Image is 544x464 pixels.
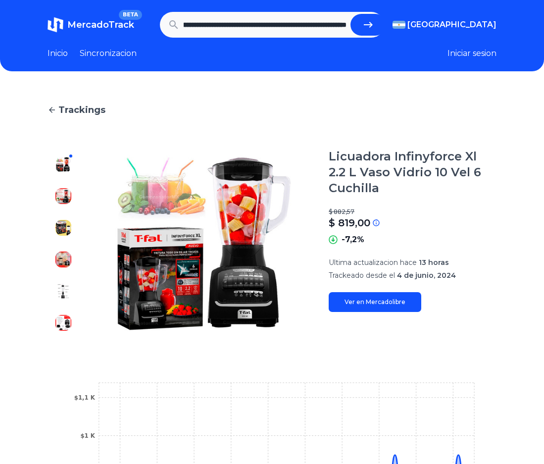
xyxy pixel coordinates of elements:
[48,17,63,33] img: MercadoTrack
[393,21,405,29] img: Argentina
[329,271,395,280] span: Trackeado desde el
[55,156,71,172] img: Licuadora Infinyforce Xl 2.2 L Vaso Vidrio 10 Vel 6 Cuchilla
[80,48,137,59] a: Sincronizacion
[99,149,309,339] img: Licuadora Infinyforce Xl 2.2 L Vaso Vidrio 10 Vel 6 Cuchilla
[119,10,142,20] span: BETA
[48,17,134,33] a: MercadoTrackBETA
[329,208,496,216] p: $ 882,57
[55,283,71,299] img: Licuadora Infinyforce Xl 2.2 L Vaso Vidrio 10 Vel 6 Cuchilla
[393,19,496,31] button: [GEOGRAPHIC_DATA]
[329,149,496,196] h1: Licuadora Infinyforce Xl 2.2 L Vaso Vidrio 10 Vel 6 Cuchilla
[58,103,105,117] span: Trackings
[55,188,71,204] img: Licuadora Infinyforce Xl 2.2 L Vaso Vidrio 10 Vel 6 Cuchilla
[329,258,417,267] span: Ultima actualizacion hace
[342,234,364,246] p: -7,2%
[407,19,496,31] span: [GEOGRAPHIC_DATA]
[48,48,68,59] a: Inicio
[48,103,496,117] a: Trackings
[329,216,370,230] p: $ 819,00
[55,220,71,236] img: Licuadora Infinyforce Xl 2.2 L Vaso Vidrio 10 Vel 6 Cuchilla
[329,292,421,312] a: Ver en Mercadolibre
[447,48,496,59] button: Iniciar sesion
[67,19,134,30] span: MercadoTrack
[80,432,95,439] tspan: $1 K
[55,252,71,267] img: Licuadora Infinyforce Xl 2.2 L Vaso Vidrio 10 Vel 6 Cuchilla
[74,394,96,401] tspan: $1,1 K
[55,315,71,331] img: Licuadora Infinyforce Xl 2.2 L Vaso Vidrio 10 Vel 6 Cuchilla
[419,258,449,267] span: 13 horas
[397,271,456,280] span: 4 de junio, 2024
